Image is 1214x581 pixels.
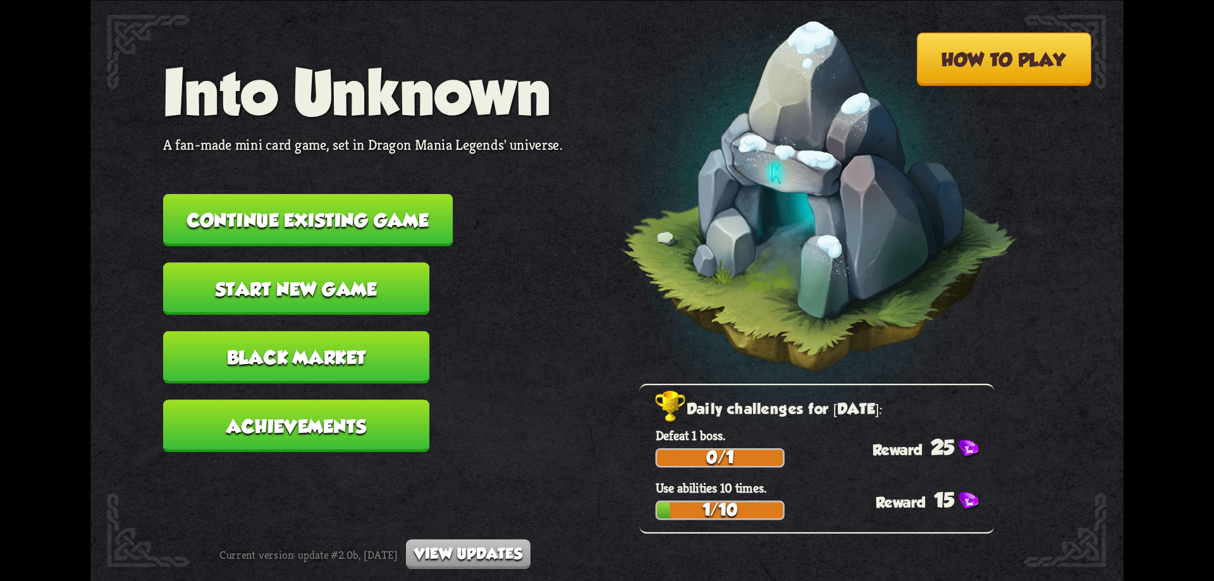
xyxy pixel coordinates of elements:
p: Defeat 1 boss. [656,427,995,444]
div: 15 [876,488,995,511]
button: View updates [406,539,530,569]
button: How to play [916,32,1091,85]
button: Start new game [163,262,429,315]
button: Black Market [163,331,429,383]
div: 25 [873,436,995,459]
p: A fan-made mini card game, set in Dragon Mania Legends' universe. [163,135,563,153]
div: Current version: update #2.0b, [DATE] [219,539,530,569]
button: Achievements [163,400,429,452]
div: 1/10 [657,502,783,518]
button: Continue existing game [163,193,453,246]
div: 0/1 [657,450,783,466]
img: Golden_Trophy_Icon.png [656,391,687,423]
h2: Daily challenges for [DATE]: [656,397,995,423]
p: Use abilities 10 times. [656,479,995,496]
h1: Into Unknown [163,56,563,126]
